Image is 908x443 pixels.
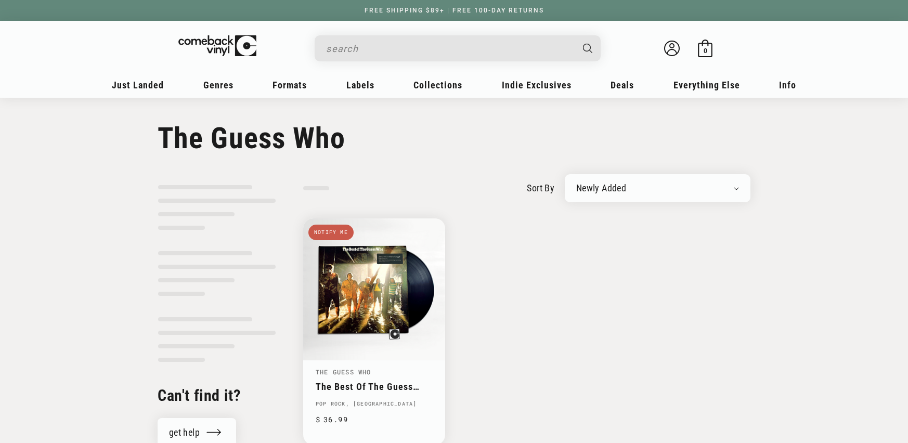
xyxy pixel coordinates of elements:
span: Indie Exclusives [502,80,572,90]
span: Deals [611,80,634,90]
h2: Can't find it? [158,385,276,406]
span: Labels [346,80,374,90]
span: Formats [273,80,307,90]
label: sort by [527,181,554,195]
span: Collections [413,80,462,90]
a: The Guess Who [316,368,371,376]
span: Just Landed [112,80,164,90]
h1: The Guess Who [158,121,750,155]
button: Search [574,35,602,61]
span: Everything Else [673,80,740,90]
a: FREE SHIPPING $89+ | FREE 100-DAY RETURNS [354,7,554,14]
span: Genres [203,80,234,90]
span: Info [779,80,796,90]
div: Search [315,35,601,61]
input: search [326,38,573,59]
a: The Best Of The Guess Who [316,381,433,392]
span: 0 [704,47,707,55]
